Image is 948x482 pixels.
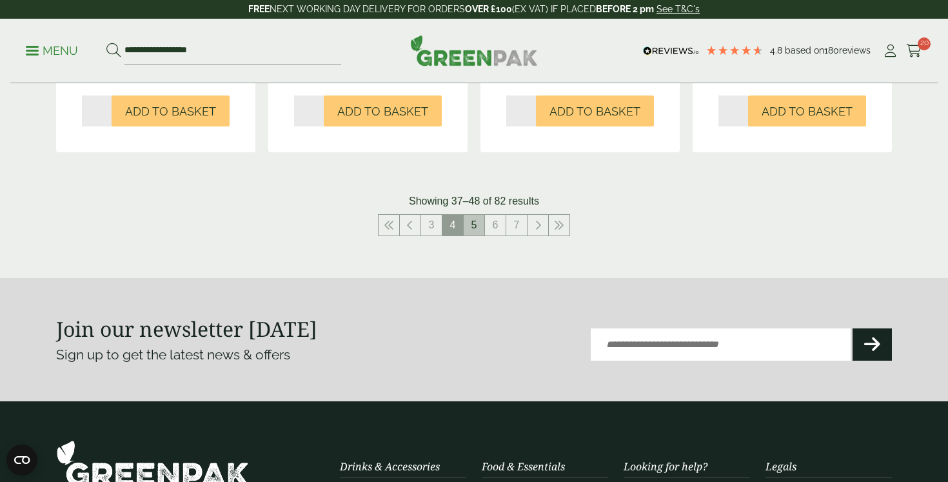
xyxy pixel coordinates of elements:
a: 6 [485,215,506,236]
a: 3 [421,215,442,236]
strong: BEFORE 2 pm [596,4,654,14]
span: Add to Basket [762,105,853,119]
i: Cart [906,45,922,57]
span: Based on [785,45,824,55]
button: Add to Basket [748,95,866,126]
p: Showing 37–48 of 82 results [409,194,539,209]
button: Open CMP widget [6,445,37,476]
a: Menu [26,43,78,56]
i: My Account [882,45,898,57]
div: 4.78 Stars [706,45,764,56]
span: 20 [918,37,931,50]
button: Add to Basket [112,95,230,126]
span: 4.8 [770,45,785,55]
span: Add to Basket [125,105,216,119]
button: Add to Basket [324,95,442,126]
a: 5 [464,215,484,236]
span: Add to Basket [337,105,428,119]
p: Menu [26,43,78,59]
span: 180 [824,45,839,55]
img: REVIEWS.io [643,46,699,55]
strong: FREE [248,4,270,14]
strong: Join our newsletter [DATE] [56,315,317,343]
p: Sign up to get the latest news & offers [56,345,432,365]
a: 20 [906,41,922,61]
img: GreenPak Supplies [410,35,538,66]
span: Add to Basket [549,105,640,119]
strong: OVER £100 [465,4,512,14]
span: 4 [442,215,463,236]
a: See T&C's [657,4,700,14]
span: reviews [839,45,871,55]
button: Add to Basket [536,95,654,126]
a: 7 [506,215,527,236]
